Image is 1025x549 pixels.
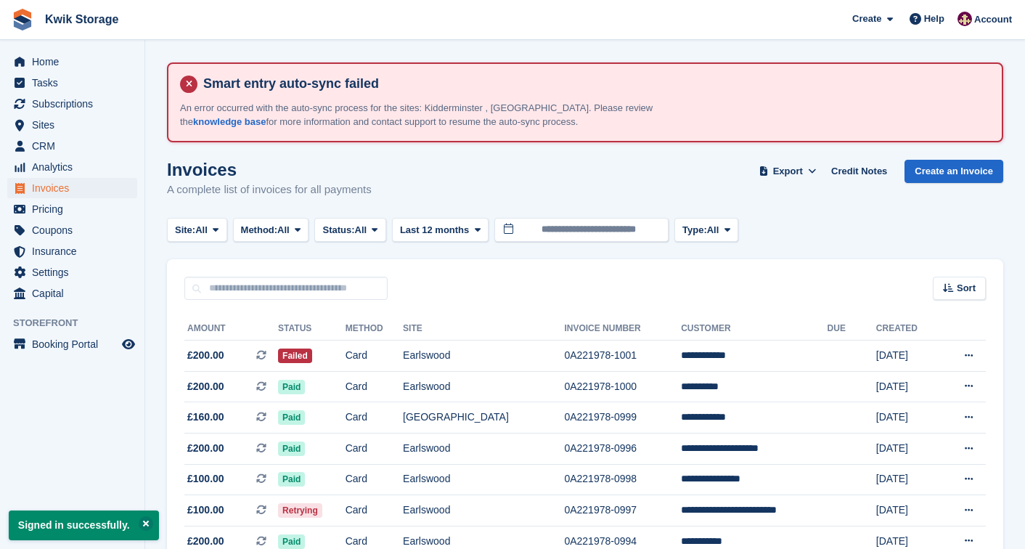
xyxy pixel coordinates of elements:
td: Earlswood [403,464,564,495]
th: Created [876,317,939,341]
th: Invoice Number [564,317,681,341]
span: Help [924,12,944,26]
th: Method [346,317,403,341]
span: Retrying [278,503,322,518]
span: £100.00 [187,503,224,518]
button: Export [756,160,820,184]
td: Earlswood [403,495,564,526]
td: 0A221978-0996 [564,433,681,464]
span: All [355,223,367,237]
td: [DATE] [876,371,939,402]
span: Home [32,52,119,72]
span: Pricing [32,199,119,219]
a: menu [7,283,137,304]
span: All [707,223,719,237]
span: Site: [175,223,195,237]
td: [DATE] [876,464,939,495]
span: All [195,223,208,237]
span: Sites [32,115,119,135]
img: stora-icon-8386f47178a22dfd0bd8f6a31ec36ba5ce8667c1dd55bd0f319d3a0aa187defe.svg [12,9,33,30]
td: Card [346,402,403,434]
span: Account [974,12,1012,27]
td: Card [346,341,403,372]
a: menu [7,334,137,354]
span: Paid [278,534,305,549]
th: Site [403,317,564,341]
span: CRM [32,136,119,156]
span: Type: [682,223,707,237]
span: Paid [278,442,305,456]
span: All [277,223,290,237]
a: Preview store [120,335,137,353]
span: Settings [32,262,119,282]
th: Customer [681,317,827,341]
span: Storefront [13,316,144,330]
a: knowledge base [193,116,266,127]
p: An error occurred with the auto-sync process for the sites: Kidderminster , [GEOGRAPHIC_DATA]. Pl... [180,101,688,129]
td: Card [346,371,403,402]
span: Last 12 months [400,223,469,237]
button: Status: All [314,218,385,242]
span: Capital [32,283,119,304]
span: Paid [278,472,305,487]
button: Site: All [167,218,227,242]
td: 0A221978-1001 [564,341,681,372]
span: Subscriptions [32,94,119,114]
td: [DATE] [876,495,939,526]
td: 0A221978-1000 [564,371,681,402]
a: menu [7,157,137,177]
a: menu [7,220,137,240]
span: Invoices [32,178,119,198]
button: Last 12 months [392,218,489,242]
span: £160.00 [187,410,224,425]
span: Tasks [32,73,119,93]
button: Method: All [233,218,309,242]
a: menu [7,178,137,198]
p: Signed in successfully. [9,511,159,540]
th: Due [828,317,876,341]
td: 0A221978-0999 [564,402,681,434]
td: 0A221978-0998 [564,464,681,495]
span: Insurance [32,241,119,261]
span: £200.00 [187,379,224,394]
p: A complete list of invoices for all payments [167,182,372,198]
span: Method: [241,223,278,237]
a: Create an Invoice [904,160,1003,184]
a: menu [7,73,137,93]
a: menu [7,241,137,261]
h4: Smart entry auto-sync failed [197,76,990,92]
button: Type: All [674,218,738,242]
a: Credit Notes [825,160,893,184]
td: [GEOGRAPHIC_DATA] [403,402,564,434]
td: Earlswood [403,433,564,464]
td: 0A221978-0997 [564,495,681,526]
td: Card [346,464,403,495]
a: menu [7,262,137,282]
td: Card [346,495,403,526]
th: Status [278,317,346,341]
a: menu [7,136,137,156]
a: menu [7,94,137,114]
span: Booking Portal [32,334,119,354]
td: Earlswood [403,371,564,402]
th: Amount [184,317,278,341]
a: menu [7,52,137,72]
h1: Invoices [167,160,372,179]
span: Analytics [32,157,119,177]
td: Card [346,433,403,464]
a: menu [7,199,137,219]
span: £200.00 [187,348,224,363]
span: £200.00 [187,441,224,456]
a: menu [7,115,137,135]
span: Paid [278,380,305,394]
td: [DATE] [876,433,939,464]
span: £200.00 [187,534,224,549]
span: £100.00 [187,471,224,487]
span: Failed [278,349,312,363]
td: [DATE] [876,402,939,434]
img: ellie tragonette [957,12,972,26]
td: [DATE] [876,341,939,372]
span: Export [773,164,803,179]
span: Create [852,12,881,26]
td: Earlswood [403,341,564,372]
